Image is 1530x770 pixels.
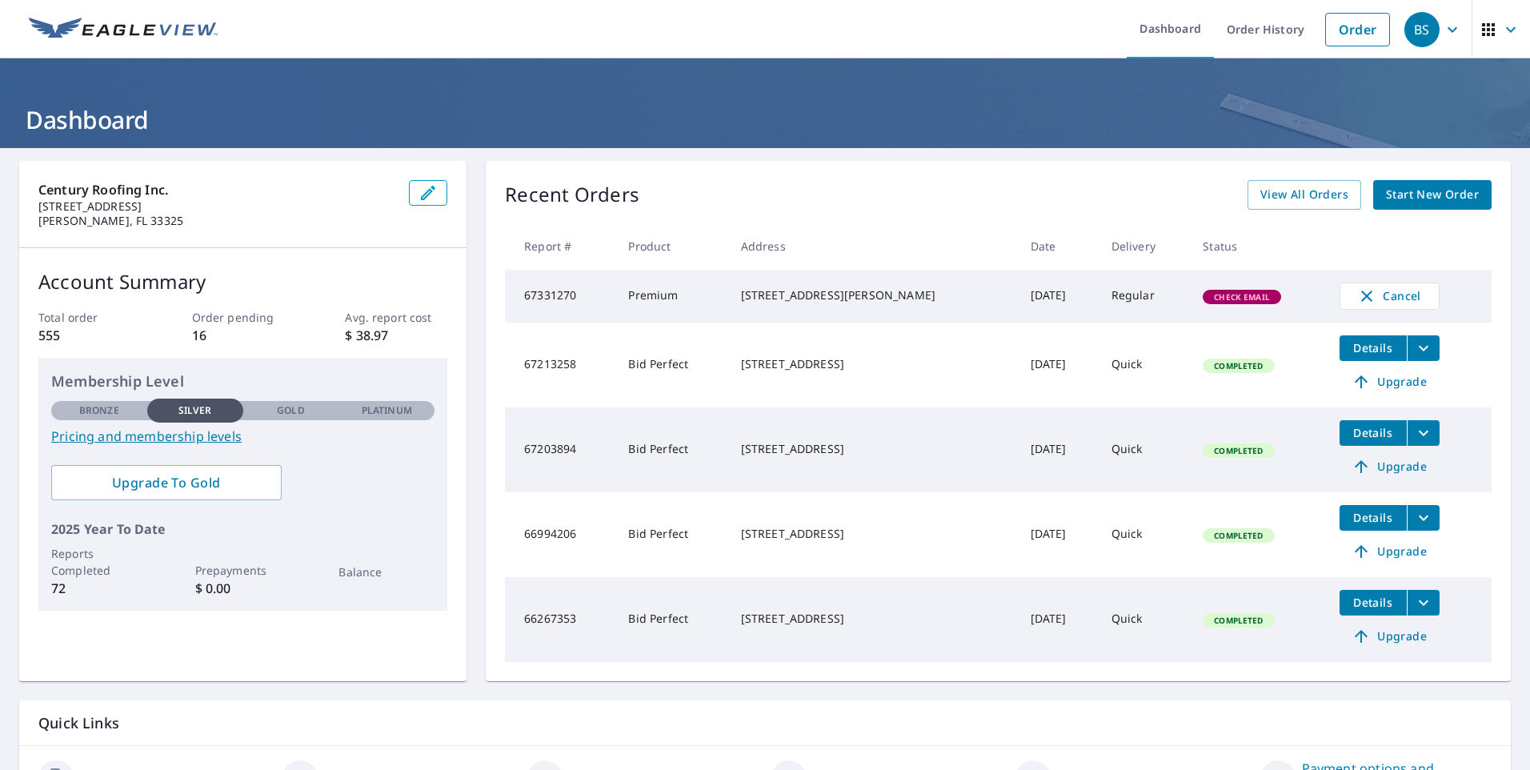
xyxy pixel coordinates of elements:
[1190,223,1326,270] th: Status
[38,713,1492,733] p: Quick Links
[615,223,727,270] th: Product
[741,356,1005,372] div: [STREET_ADDRESS]
[1340,335,1407,361] button: detailsBtn-67213258
[1340,505,1407,531] button: detailsBtn-66994206
[51,545,147,579] p: Reports Completed
[1018,270,1099,323] td: [DATE]
[1340,369,1440,395] a: Upgrade
[615,577,727,662] td: Bid Perfect
[1349,542,1430,561] span: Upgrade
[505,223,615,270] th: Report #
[1018,492,1099,577] td: [DATE]
[1204,445,1272,456] span: Completed
[277,403,304,418] p: Gold
[741,287,1005,303] div: [STREET_ADDRESS][PERSON_NAME]
[1204,530,1272,541] span: Completed
[1349,595,1397,610] span: Details
[1340,454,1440,479] a: Upgrade
[1099,270,1191,323] td: Regular
[19,103,1511,136] h1: Dashboard
[362,403,412,418] p: Platinum
[741,441,1005,457] div: [STREET_ADDRESS]
[1404,12,1440,47] div: BS
[1340,624,1440,649] a: Upgrade
[1260,185,1348,205] span: View All Orders
[615,270,727,323] td: Premium
[1356,287,1423,306] span: Cancel
[38,199,396,214] p: [STREET_ADDRESS]
[505,407,615,492] td: 67203894
[1099,407,1191,492] td: Quick
[1248,180,1361,210] a: View All Orders
[505,270,615,323] td: 67331270
[1018,323,1099,407] td: [DATE]
[1099,323,1191,407] td: Quick
[51,465,282,500] a: Upgrade To Gold
[728,223,1018,270] th: Address
[1325,13,1390,46] a: Order
[38,214,396,228] p: [PERSON_NAME], FL 33325
[1099,223,1191,270] th: Delivery
[178,403,212,418] p: Silver
[1407,505,1440,531] button: filesDropdownBtn-66994206
[1099,577,1191,662] td: Quick
[615,323,727,407] td: Bid Perfect
[1204,615,1272,626] span: Completed
[38,309,141,326] p: Total order
[741,611,1005,627] div: [STREET_ADDRESS]
[1018,407,1099,492] td: [DATE]
[1349,627,1430,646] span: Upgrade
[1349,510,1397,525] span: Details
[345,326,447,345] p: $ 38.97
[51,371,435,392] p: Membership Level
[505,180,639,210] p: Recent Orders
[1349,457,1430,476] span: Upgrade
[29,18,218,42] img: EV Logo
[192,309,294,326] p: Order pending
[1373,180,1492,210] a: Start New Order
[345,309,447,326] p: Avg. report cost
[1018,577,1099,662] td: [DATE]
[1099,492,1191,577] td: Quick
[1386,185,1479,205] span: Start New Order
[1407,420,1440,446] button: filesDropdownBtn-67203894
[1018,223,1099,270] th: Date
[1407,335,1440,361] button: filesDropdownBtn-67213258
[1204,291,1280,303] span: Check Email
[38,267,447,296] p: Account Summary
[1340,539,1440,564] a: Upgrade
[192,326,294,345] p: 16
[505,492,615,577] td: 66994206
[505,577,615,662] td: 66267353
[1349,340,1397,355] span: Details
[741,526,1005,542] div: [STREET_ADDRESS]
[615,492,727,577] td: Bid Perfect
[505,323,615,407] td: 67213258
[1340,420,1407,446] button: detailsBtn-67203894
[38,180,396,199] p: Century Roofing Inc.
[38,326,141,345] p: 555
[64,474,269,491] span: Upgrade To Gold
[1340,283,1440,310] button: Cancel
[1349,372,1430,391] span: Upgrade
[1407,590,1440,616] button: filesDropdownBtn-66267353
[79,403,119,418] p: Bronze
[195,562,291,579] p: Prepayments
[51,519,435,539] p: 2025 Year To Date
[1204,360,1272,371] span: Completed
[1340,590,1407,616] button: detailsBtn-66267353
[51,427,435,446] a: Pricing and membership levels
[1349,425,1397,440] span: Details
[615,407,727,492] td: Bid Perfect
[195,579,291,598] p: $ 0.00
[51,579,147,598] p: 72
[338,563,435,580] p: Balance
